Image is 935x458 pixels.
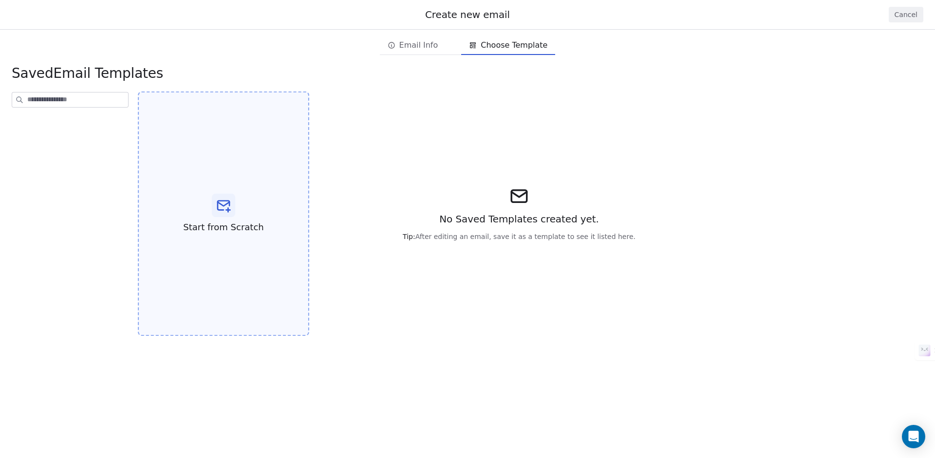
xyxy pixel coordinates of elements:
[902,425,925,448] div: Open Intercom Messenger
[403,233,415,240] span: Tip:
[380,36,556,55] div: email creation steps
[889,7,923,22] button: Cancel
[399,39,438,51] span: Email Info
[481,39,547,51] span: Choose Template
[12,65,53,81] span: saved
[183,221,263,234] span: Start from Scratch
[439,212,599,226] span: No Saved Templates created yet.
[12,8,923,21] div: Create new email
[12,65,163,82] span: Email Templates
[403,232,636,241] span: After editing an email, save it as a template to see it listed here.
